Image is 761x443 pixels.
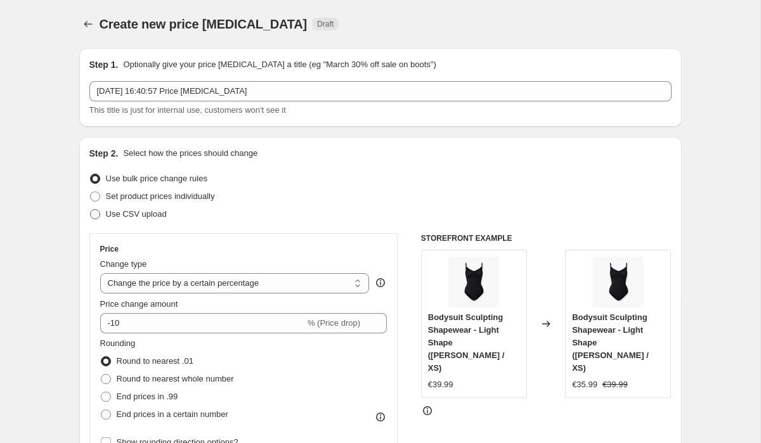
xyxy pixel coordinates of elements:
p: Optionally give your price [MEDICAL_DATA] a title (eg "March 30% off sale on boots") [123,58,436,71]
img: t_Titelbild_1.1_80x.png [593,257,644,307]
span: Round to nearest .01 [117,356,193,366]
span: End prices in a certain number [117,409,228,419]
input: 30% off holiday sale [89,81,672,101]
span: €39.99 [428,380,453,389]
span: Create new price [MEDICAL_DATA] [100,17,308,31]
h6: STOREFRONT EXAMPLE [421,233,672,243]
span: Bodysuit Sculpting Shapewear - Light Shape ([PERSON_NAME] / XS) [428,312,505,373]
button: Price change jobs [79,15,97,33]
span: Use CSV upload [106,209,167,219]
span: This title is just for internal use, customers won't see it [89,105,286,115]
span: Change type [100,259,147,269]
span: Set product prices individually [106,191,215,201]
span: Price change amount [100,299,178,309]
h3: Price [100,244,119,254]
span: % (Price drop) [308,318,360,328]
span: €39.99 [602,380,628,389]
div: help [374,276,387,289]
span: Use bulk price change rules [106,174,207,183]
img: t_Titelbild_1.1_80x.png [448,257,499,307]
p: Select how the prices should change [123,147,257,160]
span: Draft [317,19,334,29]
span: €35.99 [572,380,597,389]
span: Bodysuit Sculpting Shapewear - Light Shape ([PERSON_NAME] / XS) [572,312,649,373]
input: -15 [100,313,305,333]
span: End prices in .99 [117,392,178,401]
h2: Step 1. [89,58,119,71]
span: Rounding [100,338,136,348]
h2: Step 2. [89,147,119,160]
span: Round to nearest whole number [117,374,234,383]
